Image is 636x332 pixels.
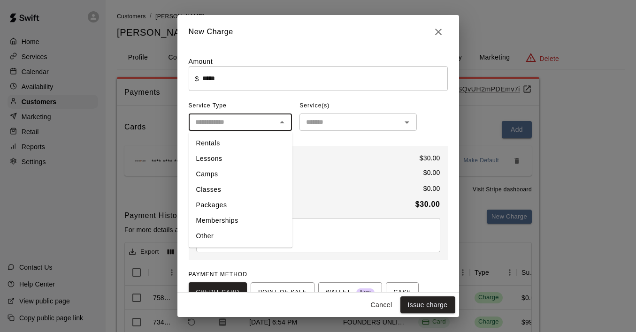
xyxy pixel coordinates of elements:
[356,286,375,299] span: New
[189,282,247,303] button: CREDIT CARD
[400,116,414,129] button: Open
[189,213,292,228] li: Memberships
[299,98,329,113] span: Service(s)
[318,282,383,303] button: WALLET New
[189,151,292,166] li: Lessons
[400,296,455,314] button: Issue charge
[276,116,289,129] button: Close
[367,296,397,314] button: Cancel
[189,136,292,151] li: Rentals
[189,182,292,197] li: Classes
[251,282,314,303] button: POINT OF SALE
[196,285,240,300] span: CREDIT CARD
[423,184,440,193] p: $ 0.00
[258,285,307,300] span: POINT OF SALE
[386,282,418,303] button: CASH
[423,168,440,177] p: $ 0.00
[415,200,440,208] b: $ 30.00
[189,228,292,244] li: Other
[393,285,411,300] span: CASH
[420,153,440,163] p: $ 30.00
[326,285,375,300] span: WALLET
[195,74,199,83] p: $
[189,197,292,213] li: Packages
[189,271,247,278] span: PAYMENT METHOD
[189,166,292,182] li: Camps
[177,15,459,49] h2: New Charge
[189,58,213,65] label: Amount
[429,23,448,41] button: Close
[189,98,292,113] span: Service Type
